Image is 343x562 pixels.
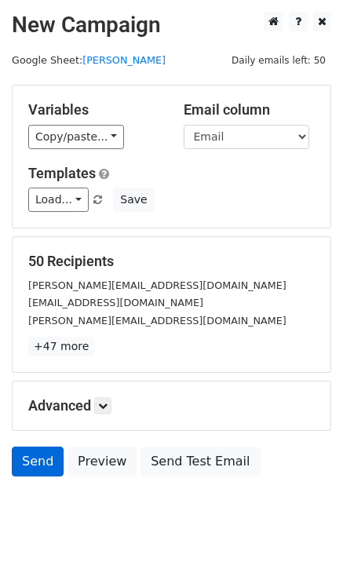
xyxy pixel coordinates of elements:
[28,297,203,308] small: [EMAIL_ADDRESS][DOMAIN_NAME]
[28,165,96,181] a: Templates
[28,397,315,414] h5: Advanced
[82,54,166,66] a: [PERSON_NAME]
[28,253,315,270] h5: 50 Recipients
[226,52,331,69] span: Daily emails left: 50
[28,101,160,119] h5: Variables
[28,125,124,149] a: Copy/paste...
[28,279,286,291] small: [PERSON_NAME][EMAIL_ADDRESS][DOMAIN_NAME]
[28,315,286,327] small: [PERSON_NAME][EMAIL_ADDRESS][DOMAIN_NAME]
[28,337,94,356] a: +47 more
[68,447,137,476] a: Preview
[12,447,64,476] a: Send
[12,12,331,38] h2: New Campaign
[28,188,89,212] a: Load...
[113,188,154,212] button: Save
[226,54,331,66] a: Daily emails left: 50
[184,101,316,119] h5: Email column
[265,487,343,562] iframe: Chat Widget
[140,447,260,476] a: Send Test Email
[12,54,166,66] small: Google Sheet:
